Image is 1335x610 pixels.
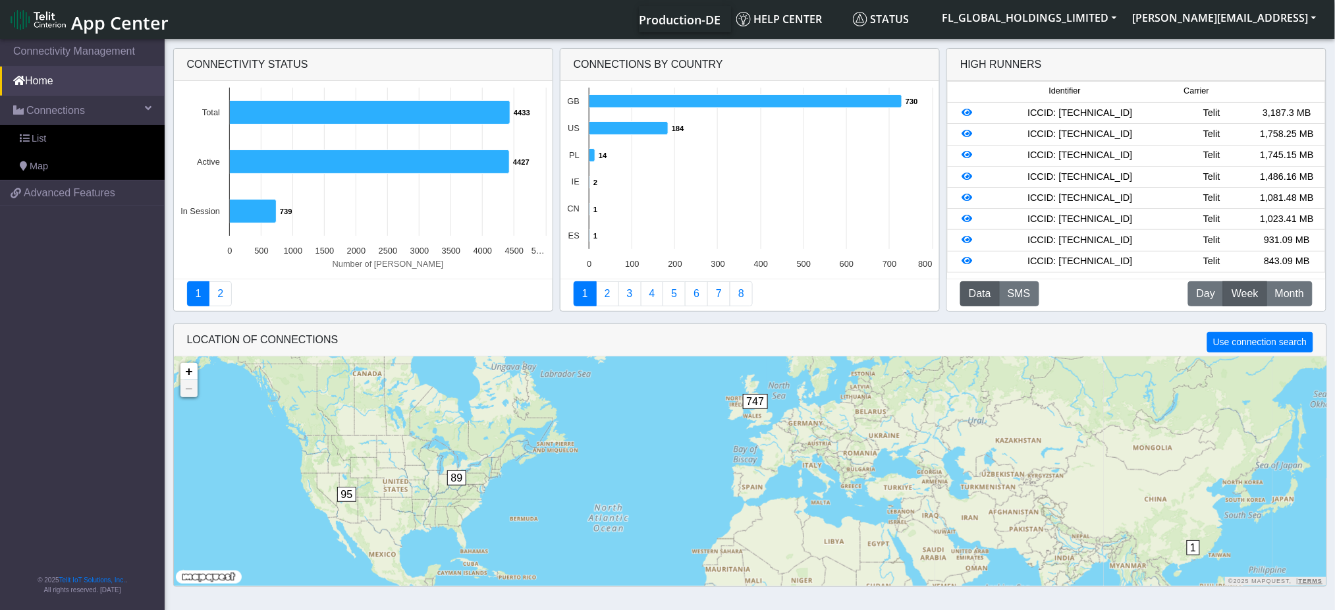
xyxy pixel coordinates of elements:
[1174,127,1249,142] div: Telit
[848,6,935,32] a: Status
[30,159,48,174] span: Map
[1049,85,1081,97] span: Identifier
[1249,106,1324,121] div: 3,187.3 MB
[441,246,460,256] text: 3500
[641,281,664,306] a: Connections By Carrier
[71,11,169,35] span: App Center
[986,254,1174,269] div: ICCID: [TECHNICAL_ID]
[960,281,1000,306] button: Data
[1174,254,1249,269] div: Telit
[447,470,467,485] span: 89
[840,259,854,269] text: 600
[254,246,268,256] text: 500
[883,259,896,269] text: 700
[187,281,539,306] nav: Summary paging
[853,12,910,26] span: Status
[568,123,580,133] text: US
[593,206,597,213] text: 1
[999,281,1039,306] button: SMS
[1174,170,1249,184] div: Telit
[1187,540,1200,580] div: 1
[986,106,1174,121] div: ICCID: [TECHNICAL_ID]
[11,5,167,34] a: App Center
[26,103,85,119] span: Connections
[531,246,545,256] text: 5…
[599,152,607,159] text: 14
[960,57,1042,72] div: High Runners
[11,9,66,30] img: logo-telit-cinterion-gw-new.png
[593,232,597,240] text: 1
[513,158,530,166] text: 4427
[202,107,219,117] text: Total
[187,281,210,306] a: Connectivity status
[986,233,1174,248] div: ICCID: [TECHNICAL_ID]
[1197,286,1215,302] span: Day
[410,246,428,256] text: 3000
[227,246,232,256] text: 0
[668,259,682,269] text: 200
[332,259,443,269] text: Number of [PERSON_NAME]
[663,281,686,306] a: Usage by Carrier
[986,127,1174,142] div: ICCID: [TECHNICAL_ID]
[1125,6,1324,30] button: [PERSON_NAME][EMAIL_ADDRESS]
[625,259,639,269] text: 100
[1275,286,1304,302] span: Month
[568,231,580,240] text: ES
[736,12,823,26] span: Help center
[180,206,220,216] text: In Session
[1174,148,1249,163] div: Telit
[280,208,292,215] text: 739
[711,259,725,269] text: 300
[1249,191,1324,206] div: 1,081.48 MB
[1249,212,1324,227] div: 1,023.41 MB
[514,109,530,117] text: 4433
[1174,191,1249,206] div: Telit
[1299,578,1323,584] a: Terms
[986,191,1174,206] div: ICCID: [TECHNICAL_ID]
[1249,127,1324,142] div: 1,758.25 MB
[587,259,591,269] text: 0
[736,12,751,26] img: knowledge.svg
[906,97,918,105] text: 730
[180,363,198,380] a: Zoom in
[1223,281,1267,306] button: Week
[1174,212,1249,227] div: Telit
[572,177,580,186] text: IE
[574,281,926,306] nav: Summary paging
[567,204,579,213] text: CN
[180,380,198,397] a: Zoom out
[596,281,619,306] a: Carrier
[1174,233,1249,248] div: Telit
[672,125,684,132] text: 184
[1267,281,1313,306] button: Month
[378,246,396,256] text: 2500
[1232,286,1259,302] span: Week
[197,157,220,167] text: Active
[283,246,302,256] text: 1000
[639,6,721,32] a: Your current platform instance
[315,246,333,256] text: 1500
[743,394,769,409] span: 747
[1184,85,1209,97] span: Carrier
[731,6,848,32] a: Help center
[593,179,597,186] text: 2
[209,281,232,306] a: Deployment status
[935,6,1125,30] button: FL_GLOBAL_HOLDINGS_LIMITED
[560,49,939,81] div: Connections By Country
[504,246,523,256] text: 4500
[618,281,641,306] a: Usage per Country
[1249,233,1324,248] div: 931.09 MB
[32,132,46,146] span: List
[640,12,721,28] span: Production-DE
[1207,332,1313,352] button: Use connection search
[685,281,708,306] a: 14 Days Trend
[574,281,597,306] a: Connections By Country
[346,246,365,256] text: 2000
[918,259,932,269] text: 800
[1249,170,1324,184] div: 1,486.16 MB
[1187,540,1201,555] span: 1
[754,259,768,269] text: 400
[797,259,811,269] text: 500
[707,281,730,306] a: Zero Session
[986,148,1174,163] div: ICCID: [TECHNICAL_ID]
